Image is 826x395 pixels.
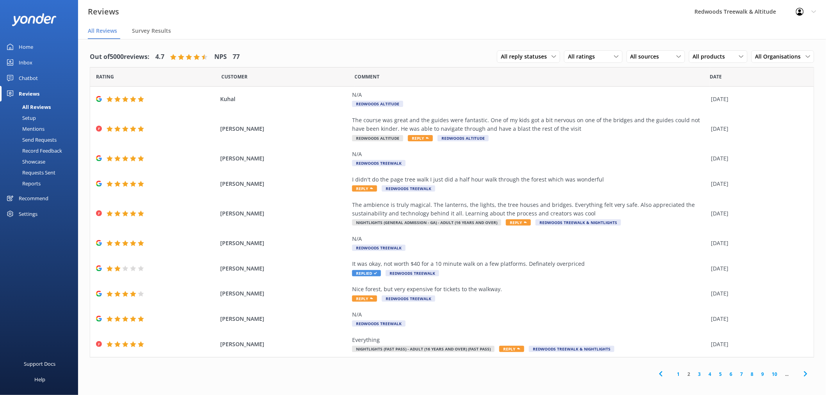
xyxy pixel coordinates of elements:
span: [PERSON_NAME] [220,154,348,163]
span: [PERSON_NAME] [220,125,348,133]
div: It was okay, not worth $40 for a 10 minute walk on a few platforms. Definately overpriced [352,260,707,268]
span: Date [710,73,722,80]
div: Record Feedback [5,145,62,156]
span: Redwoods Altitude [352,101,403,107]
div: Support Docs [24,356,56,372]
div: Recommend [19,190,48,206]
a: 9 [758,370,768,378]
span: Redwoods Treewalk [352,320,406,327]
div: Showcase [5,156,45,167]
a: Requests Sent [5,167,78,178]
div: Reports [5,178,41,189]
h4: 77 [233,52,240,62]
span: Redwoods Treewalk [386,270,439,276]
span: Question [355,73,380,80]
div: [DATE] [711,239,804,247]
span: Redwoods Treewalk & Nightlights [536,219,621,226]
span: [PERSON_NAME] [220,340,348,349]
div: Mentions [5,123,45,134]
span: Nightlights (Fast Pass) - Adult (16 years and over) (fast pass) [352,346,495,352]
a: 10 [768,370,781,378]
div: [DATE] [711,209,804,218]
span: [PERSON_NAME] [220,264,348,273]
div: Requests Sent [5,167,55,178]
div: [DATE] [711,264,804,273]
div: Home [19,39,33,55]
a: Reports [5,178,78,189]
span: All products [693,52,730,61]
a: Setup [5,112,78,123]
div: The ambience is truly magical. The lanterns, the lights, the tree houses and bridges. Everything ... [352,201,707,218]
div: I didn't do the page tree walk I just did a half hour walk through the forest which was wonderful [352,175,707,184]
a: 5 [716,370,726,378]
div: Reviews [19,86,39,101]
span: Redwoods Treewalk [352,160,406,166]
span: [PERSON_NAME] [220,289,348,298]
span: Reply [352,185,377,192]
h4: 4.7 [155,52,164,62]
div: Chatbot [19,70,38,86]
img: yonder-white-logo.png [12,13,57,26]
span: [PERSON_NAME] [220,239,348,247]
div: [DATE] [711,289,804,298]
h4: NPS [214,52,227,62]
a: Send Requests [5,134,78,145]
a: 7 [737,370,747,378]
div: [DATE] [711,315,804,323]
div: All Reviews [5,101,51,112]
a: Showcase [5,156,78,167]
div: [DATE] [711,180,804,188]
span: Redwoods Treewalk & Nightlights [529,346,614,352]
a: 6 [726,370,737,378]
span: All ratings [568,52,600,61]
span: Replied [352,270,381,276]
a: 1 [673,370,684,378]
div: N/A [352,150,707,158]
span: [PERSON_NAME] [220,315,348,323]
div: Nice forest, but very expensive for tickets to the walkway. [352,285,707,294]
div: The course was great and the guides were fantastic. One of my kids got a bit nervous on one of th... [352,116,707,133]
a: Record Feedback [5,145,78,156]
h4: Out of 5000 reviews: [90,52,150,62]
span: Date [221,73,247,80]
a: 2 [684,370,694,378]
span: Nightlights (General Admission - GA) - Adult (16 years and over) [352,219,501,226]
div: N/A [352,310,707,319]
h3: Reviews [88,5,119,18]
div: Help [34,372,45,387]
span: Redwoods Treewalk [382,295,435,302]
div: N/A [352,235,707,243]
div: Setup [5,112,36,123]
div: [DATE] [711,154,804,163]
span: Redwoods Treewalk [382,185,435,192]
span: All Organisations [755,52,806,61]
span: Survey Results [132,27,171,35]
span: Redwoods Treewalk [352,245,406,251]
span: Reply [352,295,377,302]
a: Mentions [5,123,78,134]
span: All Reviews [88,27,117,35]
a: 8 [747,370,758,378]
div: Inbox [19,55,32,70]
div: N/A [352,91,707,99]
span: Reply [408,135,433,141]
span: Reply [499,346,524,352]
div: Send Requests [5,134,57,145]
div: Settings [19,206,37,222]
div: Everything [352,336,707,344]
span: All sources [630,52,664,61]
span: Kuhal [220,95,348,103]
div: [DATE] [711,340,804,349]
span: Reply [506,219,531,226]
span: Redwoods Altitude [438,135,489,141]
span: Date [96,73,114,80]
a: 4 [705,370,716,378]
a: All Reviews [5,101,78,112]
span: [PERSON_NAME] [220,180,348,188]
a: 3 [694,370,705,378]
span: [PERSON_NAME] [220,209,348,218]
span: ... [781,370,793,378]
div: [DATE] [711,125,804,133]
span: Redwoods Altitude [352,135,403,141]
span: All reply statuses [501,52,552,61]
